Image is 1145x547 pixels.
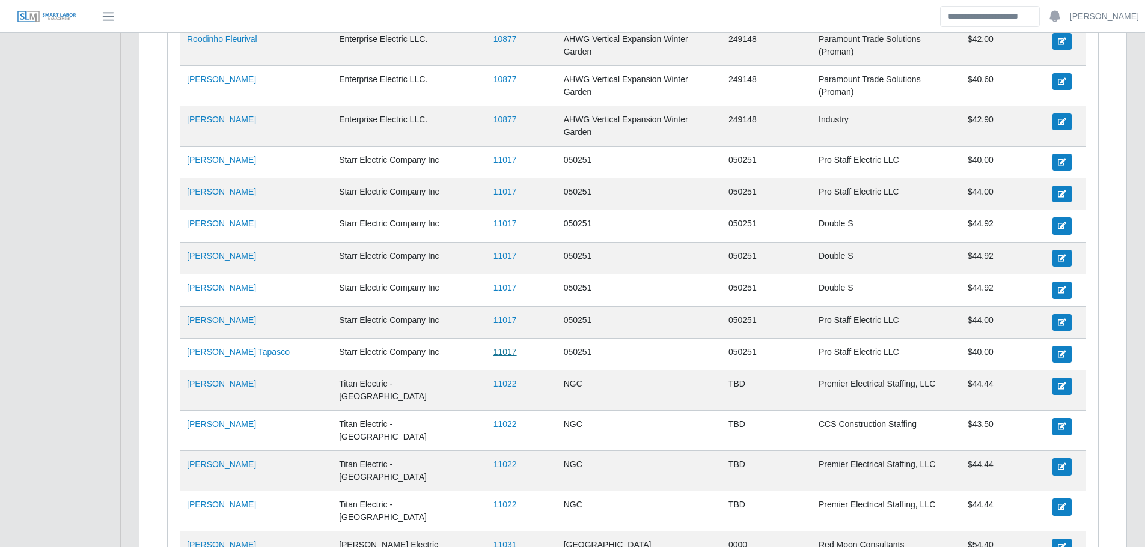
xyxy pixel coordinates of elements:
[493,283,517,292] a: 11017
[721,106,811,146] td: 249148
[493,187,517,196] a: 11017
[187,379,256,388] a: [PERSON_NAME]
[811,306,960,338] td: Pro Staff Electric LLC
[811,25,960,65] td: Paramount Trade Solutions (Proman)
[960,65,1045,106] td: $40.60
[811,178,960,210] td: Pro Staff Electric LLC
[493,219,517,228] a: 11017
[332,106,486,146] td: Enterprise Electric LLC.
[721,411,811,451] td: TBD
[493,500,517,509] a: 11022
[332,274,486,306] td: Starr Electric Company Inc
[493,315,517,325] a: 11017
[811,274,960,306] td: Double S
[811,146,960,178] td: Pro Staff Electric LLC
[332,411,486,451] td: Titan Electric - [GEOGRAPHIC_DATA]
[960,210,1045,242] td: $44.92
[960,274,1045,306] td: $44.92
[557,178,721,210] td: 050251
[811,210,960,242] td: Double S
[332,178,486,210] td: Starr Electric Company Inc
[332,370,486,411] td: Titan Electric - [GEOGRAPHIC_DATA]
[811,451,960,491] td: Premier Electrical Staffing, LLC
[557,491,721,531] td: NGC
[811,370,960,411] td: Premier Electrical Staffing, LLC
[960,178,1045,210] td: $44.00
[187,115,256,124] a: [PERSON_NAME]
[187,34,257,44] a: Roodinho Fleurival
[332,210,486,242] td: Starr Electric Company Inc
[332,65,486,106] td: Enterprise Electric LLC.
[721,242,811,274] td: 050251
[187,347,290,357] a: [PERSON_NAME] Tapasco
[17,10,77,23] img: SLM Logo
[721,274,811,306] td: 050251
[493,34,517,44] a: 10877
[811,65,960,106] td: Paramount Trade Solutions (Proman)
[960,25,1045,65] td: $42.00
[493,419,517,429] a: 11022
[332,146,486,178] td: Starr Electric Company Inc
[960,411,1045,451] td: $43.50
[721,370,811,411] td: TBD
[557,338,721,370] td: 050251
[811,242,960,274] td: Double S
[332,306,486,338] td: Starr Electric Company Inc
[557,146,721,178] td: 050251
[187,187,256,196] a: [PERSON_NAME]
[557,242,721,274] td: 050251
[721,210,811,242] td: 050251
[721,178,811,210] td: 050251
[332,491,486,531] td: Titan Electric - [GEOGRAPHIC_DATA]
[557,25,721,65] td: AHWG Vertical Expansion Winter Garden
[721,25,811,65] td: 249148
[960,146,1045,178] td: $40.00
[493,459,517,469] a: 11022
[493,115,517,124] a: 10877
[1070,10,1139,23] a: [PERSON_NAME]
[187,74,256,84] a: [PERSON_NAME]
[960,106,1045,146] td: $42.90
[332,242,486,274] td: Starr Electric Company Inc
[187,219,256,228] a: [PERSON_NAME]
[960,451,1045,491] td: $44.44
[557,451,721,491] td: NGC
[187,315,256,325] a: [PERSON_NAME]
[493,379,517,388] a: 11022
[721,146,811,178] td: 050251
[721,338,811,370] td: 050251
[811,491,960,531] td: Premier Electrical Staffing, LLC
[721,491,811,531] td: TBD
[721,451,811,491] td: TBD
[493,347,517,357] a: 11017
[493,155,517,165] a: 11017
[811,106,960,146] td: Industry
[557,274,721,306] td: 050251
[721,65,811,106] td: 249148
[187,155,256,165] a: [PERSON_NAME]
[721,306,811,338] td: 050251
[940,6,1040,27] input: Search
[811,411,960,451] td: CCS Construction Staffing
[960,370,1045,411] td: $44.44
[187,500,256,509] a: [PERSON_NAME]
[960,242,1045,274] td: $44.92
[557,411,721,451] td: NGC
[332,451,486,491] td: Titan Electric - [GEOGRAPHIC_DATA]
[557,65,721,106] td: AHWG Vertical Expansion Winter Garden
[187,459,256,469] a: [PERSON_NAME]
[811,338,960,370] td: Pro Staff Electric LLC
[557,306,721,338] td: 050251
[493,74,517,84] a: 10877
[557,370,721,411] td: NGC
[332,338,486,370] td: Starr Electric Company Inc
[332,25,486,65] td: Enterprise Electric LLC.
[960,491,1045,531] td: $44.44
[187,283,256,292] a: [PERSON_NAME]
[493,251,517,261] a: 11017
[960,306,1045,338] td: $44.00
[960,338,1045,370] td: $40.00
[187,419,256,429] a: [PERSON_NAME]
[557,106,721,146] td: AHWG Vertical Expansion Winter Garden
[187,251,256,261] a: [PERSON_NAME]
